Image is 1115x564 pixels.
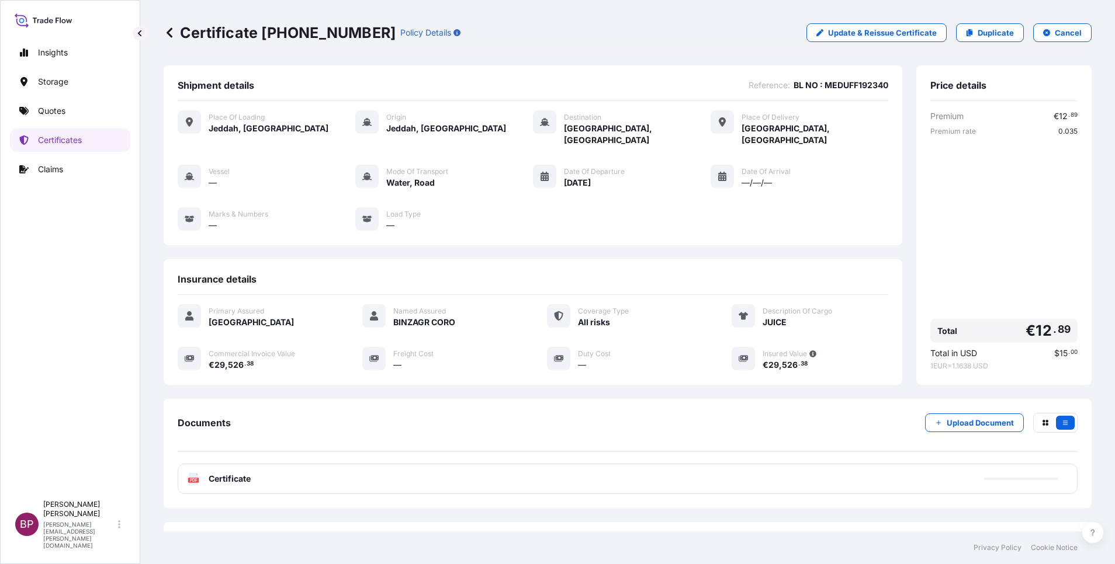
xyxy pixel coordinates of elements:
[190,478,198,482] text: PDF
[1059,112,1068,120] span: 12
[1059,349,1068,357] span: 15
[209,210,268,219] span: Marks & Numbers
[1036,323,1051,338] span: 12
[386,177,435,189] span: Water, Road
[742,113,799,122] span: Place of Delivery
[956,23,1024,42] a: Duplicate
[38,105,65,117] p: Quotes
[228,361,244,369] span: 526
[386,123,506,134] span: Jeddah, [GEOGRAPHIC_DATA]
[38,134,82,146] p: Certificates
[209,349,295,358] span: Commercial Invoice Value
[930,127,976,136] span: Premium rate
[578,307,629,316] span: Coverage Type
[393,316,455,328] span: BINZAGR CORO
[742,177,772,189] span: —/—/—
[386,113,406,122] span: Origin
[225,361,228,369] span: ,
[763,361,768,369] span: €
[209,220,217,231] span: —
[43,500,116,518] p: [PERSON_NAME] [PERSON_NAME]
[1058,326,1071,333] span: 89
[43,521,116,549] p: [PERSON_NAME][EMAIL_ADDRESS][PERSON_NAME][DOMAIN_NAME]
[393,307,446,316] span: Named Assured
[209,316,294,328] span: [GEOGRAPHIC_DATA]
[164,23,396,42] p: Certificate [PHONE_NUMBER]
[209,473,251,485] span: Certificate
[1058,127,1078,136] span: 0.035
[38,76,68,88] p: Storage
[386,167,448,176] span: Mode of Transport
[564,167,625,176] span: Date of Departure
[386,210,421,219] span: Load Type
[393,349,434,358] span: Freight Cost
[779,361,782,369] span: ,
[763,316,787,328] span: JUICE
[798,362,800,366] span: .
[209,113,265,122] span: Place of Loading
[247,362,254,366] span: 38
[564,113,601,122] span: Destination
[209,307,264,316] span: Primary Assured
[178,417,231,429] span: Documents
[925,413,1024,432] button: Upload Document
[768,361,779,369] span: 29
[930,361,1078,371] span: 1 EUR = 1.1638 USD
[930,347,977,359] span: Total in USD
[974,543,1021,552] a: Privacy Policy
[564,123,711,146] span: [GEOGRAPHIC_DATA], [GEOGRAPHIC_DATA]
[10,128,130,152] a: Certificates
[38,163,63,175] p: Claims
[782,361,798,369] span: 526
[393,359,401,371] span: —
[763,349,807,358] span: Insured Value
[930,110,964,122] span: Premium
[806,23,947,42] a: Update & Reissue Certificate
[578,316,610,328] span: All risks
[749,79,790,91] span: Reference :
[209,177,217,189] span: —
[1054,112,1059,120] span: €
[10,70,130,93] a: Storage
[1054,349,1059,357] span: $
[209,123,328,134] span: Jeddah, [GEOGRAPHIC_DATA]
[244,362,246,366] span: .
[930,79,986,91] span: Price details
[10,99,130,123] a: Quotes
[578,349,611,358] span: Duty Cost
[20,518,34,530] span: BP
[214,361,225,369] span: 29
[1068,350,1070,354] span: .
[178,273,257,285] span: Insurance details
[1053,326,1057,333] span: .
[742,167,791,176] span: Date of Arrival
[400,27,451,39] p: Policy Details
[38,47,68,58] p: Insights
[178,79,254,91] span: Shipment details
[1071,113,1078,117] span: 89
[10,41,130,64] a: Insights
[578,359,586,371] span: —
[209,167,230,176] span: Vessel
[742,123,888,146] span: [GEOGRAPHIC_DATA], [GEOGRAPHIC_DATA]
[1026,323,1036,338] span: €
[1071,350,1078,354] span: 00
[801,362,808,366] span: 38
[794,79,888,91] span: BL NO : MEDUFF192340
[1068,113,1070,117] span: .
[386,220,394,231] span: —
[828,27,937,39] p: Update & Reissue Certificate
[978,27,1014,39] p: Duplicate
[209,361,214,369] span: €
[763,307,832,316] span: Description Of Cargo
[564,177,591,189] span: [DATE]
[1031,543,1078,552] a: Cookie Notice
[10,158,130,181] a: Claims
[947,417,1014,429] p: Upload Document
[1055,27,1082,39] p: Cancel
[937,325,957,337] span: Total
[1033,23,1092,42] button: Cancel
